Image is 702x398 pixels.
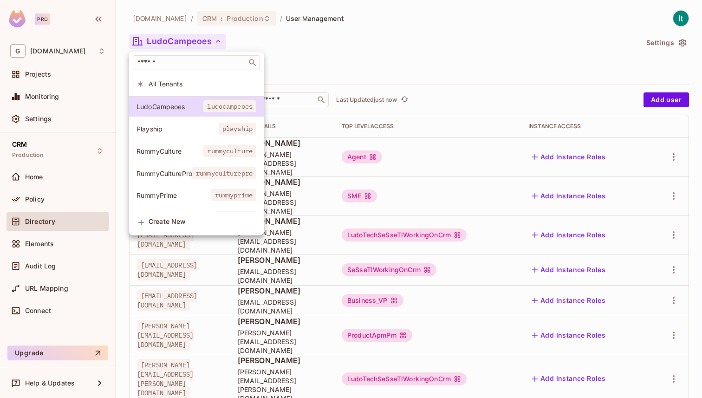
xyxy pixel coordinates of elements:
div: Show only users with a role in this tenant: RummyTime [129,208,264,228]
span: LudoCampeoes [136,102,203,111]
div: Show only users with a role in this tenant: RummyCulture [129,141,264,161]
span: Playship [136,124,219,133]
div: Show only users with a role in this tenant: RummyCulturePro [129,163,264,183]
div: Show only users with a role in this tenant: LudoCampeoes [129,97,264,117]
span: RummyCulture [136,147,203,156]
span: RummyPrime [136,191,211,200]
div: Show only users with a role in this tenant: RummyPrime [129,185,264,205]
span: rummyprime [211,189,256,201]
span: ludocampeoes [203,100,256,112]
span: RummyCulturePro [136,169,192,178]
span: rummyculture [203,145,256,157]
span: Create New [149,218,256,225]
span: rummyculturepro [192,167,256,179]
div: Show only users with a role in this tenant: Playship [129,119,264,139]
span: All Tenants [149,79,256,88]
span: playship [219,123,256,135]
span: rummytime [215,211,256,223]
